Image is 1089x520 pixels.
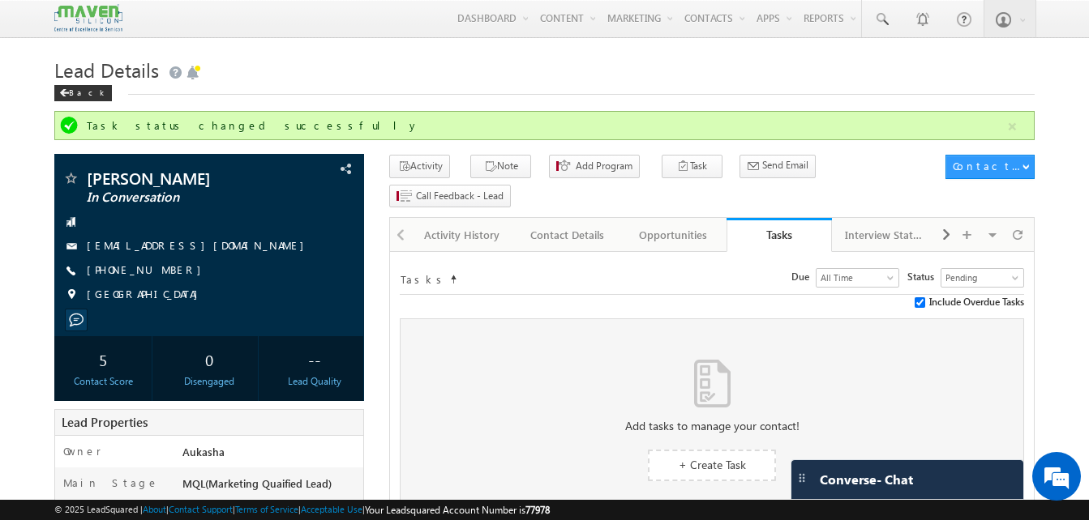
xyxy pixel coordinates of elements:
span: All Time [817,271,894,285]
span: © 2025 LeadSquared | | | | | [54,502,550,518]
span: [PHONE_NUMBER] [87,262,209,279]
div: 0 [165,344,254,374]
button: Note [470,155,531,178]
label: Owner [63,444,101,458]
button: Add Program [549,155,640,178]
span: Lead Properties [62,414,148,430]
div: Contact Actions [953,159,1022,173]
div: -- [270,344,359,374]
a: Back [54,84,120,98]
a: [EMAIL_ADDRESS][DOMAIN_NAME] [87,238,312,252]
div: Activity History [422,225,500,245]
div: Contact Details [528,225,606,245]
img: carter-drag [795,471,808,484]
label: Main Stage [63,475,159,490]
button: Task [662,155,722,178]
div: Disengaged [165,374,254,389]
button: Call Feedback - Lead [389,185,511,208]
button: Send Email [740,155,816,178]
span: Status [907,270,941,284]
a: All Time [816,268,899,288]
span: + Create Task [679,457,746,472]
div: Opportunities [634,225,712,245]
span: Call Feedback - Lead [416,189,504,203]
span: Your Leadsquared Account Number is [365,504,550,516]
div: Add tasks to manage your contact! [401,419,1023,433]
span: 77978 [525,504,550,516]
div: Contact Score [58,374,148,389]
span: Converse - Chat [820,472,913,487]
div: 5 [58,344,148,374]
a: Tasks [727,218,832,252]
span: Add Program [576,159,632,173]
a: Pending [941,268,1024,288]
div: Task status changed successfully [87,118,1005,133]
img: Custom Logo [54,4,122,32]
span: Include Overdue Tasks [929,295,1024,309]
button: Activity [389,155,450,178]
span: Send Email [762,158,808,173]
a: Interview Status [832,218,937,252]
span: Lead Details [54,57,159,83]
div: Interview Status [845,225,923,245]
span: Due [791,270,816,284]
span: In Conversation [87,190,277,206]
span: [PERSON_NAME] [87,170,277,186]
span: [GEOGRAPHIC_DATA] [87,287,206,303]
div: MQL(Marketing Quaified Lead) [178,475,363,498]
span: Pending [941,271,1019,285]
a: Acceptable Use [301,504,362,514]
a: Contact Details [515,218,620,252]
a: About [143,504,166,514]
span: Aukasha [182,445,225,458]
a: Terms of Service [235,504,298,514]
img: No data found [694,360,731,407]
button: Contact Actions [945,155,1035,179]
a: Activity History [409,218,515,252]
a: Contact Support [169,504,233,514]
div: Tasks [739,227,820,242]
td: Tasks [400,268,448,288]
div: Lead Quality [270,374,359,389]
a: Opportunities [621,218,727,252]
div: Back [54,85,112,101]
span: Sort Timeline [449,269,457,283]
